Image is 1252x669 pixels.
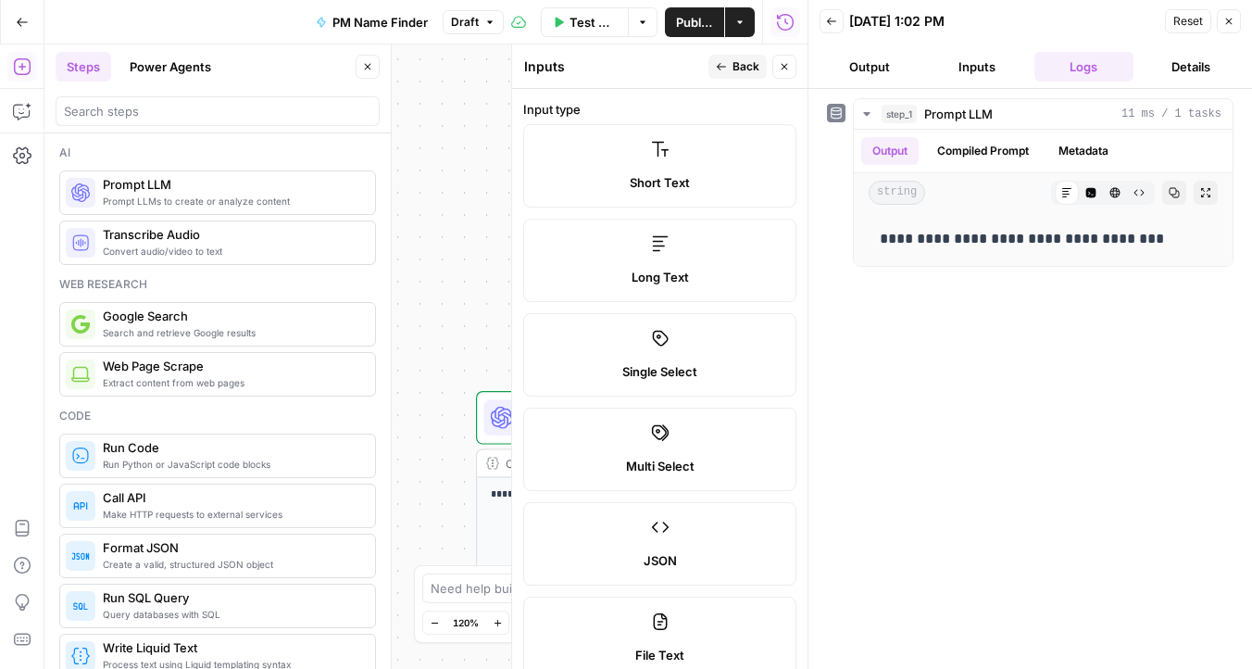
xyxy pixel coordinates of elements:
[103,307,360,325] span: Google Search
[443,10,504,34] button: Draft
[861,137,919,165] button: Output
[626,457,695,475] span: Multi Select
[59,276,376,293] div: Web research
[630,173,690,192] span: Short Text
[523,100,796,119] label: Input type
[926,137,1040,165] button: Compiled Prompt
[854,99,1233,129] button: 11 ms / 1 tasks
[869,181,925,205] span: string
[524,57,565,76] textarea: Inputs
[103,357,360,375] span: Web Page Scrape
[927,52,1027,82] button: Inputs
[103,507,360,522] span: Make HTTP requests to external services
[103,438,360,457] span: Run Code
[103,175,360,194] span: Prompt LLM
[1047,137,1120,165] button: Metadata
[103,488,360,507] span: Call API
[119,52,222,82] button: Power Agents
[103,538,360,557] span: Format JSON
[676,13,713,32] span: Publish
[103,225,360,244] span: Transcribe Audio
[1121,106,1221,122] span: 11 ms / 1 tasks
[305,7,439,37] button: PM Name Finder
[1165,9,1211,33] button: Reset
[103,588,360,607] span: Run SQL Query
[924,105,993,123] span: Prompt LLM
[1034,52,1134,82] button: Logs
[635,646,684,664] span: File Text
[541,7,629,37] button: Test Data
[1141,52,1241,82] button: Details
[103,638,360,657] span: Write Liquid Text
[103,457,360,472] span: Run Python or JavaScript code blocks
[103,244,360,259] span: Convert audio/video to text
[708,55,767,79] button: Back
[451,14,479,31] span: Draft
[570,13,618,32] span: Test Data
[103,557,360,572] span: Create a valid, structured JSON object
[476,271,820,324] div: WorkflowInput SettingsInputs
[103,375,360,390] span: Extract content from web pages
[1173,13,1203,30] span: Reset
[854,130,1233,266] div: 11 ms / 1 tasks
[820,52,920,82] button: Output
[632,268,689,286] span: Long Text
[103,194,360,208] span: Prompt LLMs to create or analyze content
[103,325,360,340] span: Search and retrieve Google results
[665,7,724,37] button: Publish
[732,58,759,75] span: Back
[332,13,428,32] span: PM Name Finder
[59,145,376,161] div: Ai
[882,105,917,123] span: step_1
[64,102,371,120] input: Search steps
[622,362,697,381] span: Single Select
[56,52,111,82] button: Steps
[644,551,677,570] span: JSON
[453,615,479,630] span: 120%
[103,607,360,622] span: Query databases with SQL
[59,408,376,424] div: Code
